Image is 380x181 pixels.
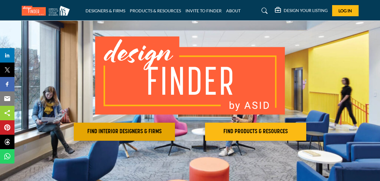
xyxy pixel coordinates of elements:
a: ABOUT [226,8,241,13]
span: Log In [338,8,352,13]
a: Search [256,6,272,16]
button: Log In [332,5,359,16]
h2: FIND PRODUCTS & RESOURCES [207,128,304,135]
button: FIND PRODUCTS & RESOURCES [205,123,306,141]
button: FIND INTERIOR DESIGNERS & FIRMS [74,123,175,141]
div: DESIGN YOUR LISTING [275,7,328,14]
h5: DESIGN YOUR LISTING [284,8,328,13]
img: Site Logo [22,6,73,16]
a: DESIGNERS & FIRMS [86,8,125,13]
img: image [95,36,285,115]
a: PRODUCTS & RESOURCES [130,8,181,13]
a: INVITE TO FINDER [185,8,222,13]
h2: FIND INTERIOR DESIGNERS & FIRMS [76,128,173,135]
